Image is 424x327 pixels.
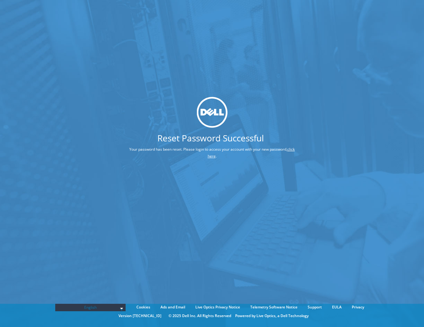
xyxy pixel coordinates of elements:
li: Powered by Live Optics, a Dell Technology [235,312,309,319]
a: Cookies [132,304,155,311]
a: EULA [327,304,346,311]
a: Support [303,304,326,311]
img: dell_svg_logo.svg [197,97,227,128]
li: Version [TECHNICAL_ID] [115,312,164,319]
h1: Reset Password Successful [106,134,315,142]
span: English [58,304,123,311]
a: Ads and Email [156,304,190,311]
a: Privacy [347,304,369,311]
p: Your password has been reset. Please login to access your account with your new password, . [106,146,318,160]
a: Live Optics Privacy Notice [191,304,245,311]
li: © 2025 Dell Inc. All Rights Reserved [165,312,234,319]
a: click here [208,147,295,159]
a: Telemetry Software Notice [246,304,302,311]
